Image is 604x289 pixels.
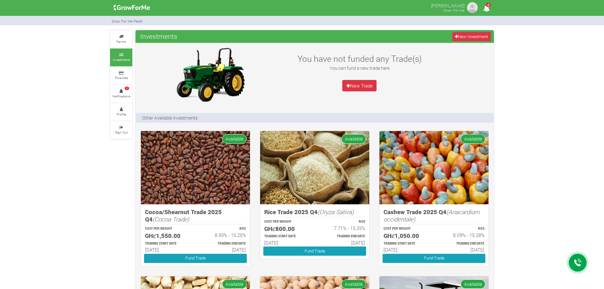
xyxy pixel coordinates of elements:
[153,215,189,223] i: (Cocoa Trade)
[110,103,132,121] a: Profile
[171,46,250,103] img: growforme image
[341,134,366,143] span: Available
[486,3,491,7] span: 4
[263,246,366,256] a: Fund Trade
[141,131,250,204] img: growforme image
[112,94,130,98] small: Notifications
[384,208,480,223] i: (Anacardium occidentale)
[291,65,428,71] p: You can fund a new trade here
[342,80,377,91] a: New Trade
[113,57,130,62] small: Investments
[320,234,365,239] p: Estimated Trading End Date
[145,247,190,253] h6: [DATE]
[384,227,428,231] p: COST PER WEIGHT
[431,1,464,9] p: [PERSON_NAME]
[144,254,247,263] a: Fund Trade
[341,279,366,289] span: Available
[222,279,247,289] span: Available
[115,76,128,80] small: Finances
[264,240,309,246] h6: [DATE]
[440,241,484,246] p: Estimated Trading End Date
[440,232,484,238] h6: 8.09% - 15.28%
[384,208,484,223] h5: Cashew Trade 2025 Q4
[480,1,493,16] i: Notifications
[461,134,485,143] span: Available
[318,208,354,216] i: (Oryza Sativa)
[142,115,198,121] p: Other Available Investments
[116,39,126,44] small: Farms
[384,232,428,240] h5: GHȼ1,050.00
[145,208,246,223] h5: Cocoa/Shearnut Trade 2025 Q4
[145,227,190,231] p: COST PER WEIGHT
[461,279,485,289] span: Available
[111,1,152,14] img: growforme image
[291,54,428,64] h3: You have not funded any Trade(s)
[110,67,132,84] a: Finances
[320,240,365,246] h6: [DATE]
[264,208,365,216] h5: Rice Trade 2025 Q4
[112,19,142,23] small: Grow For Me Panel
[452,32,491,41] a: New Investment
[201,247,246,253] h6: [DATE]
[139,30,179,43] span: Investments
[110,30,132,48] a: Farms
[480,6,493,12] a: 4
[264,225,309,233] h5: GHȼ800.00
[115,130,128,135] small: Sign Out
[260,131,369,204] img: growforme image
[440,247,484,253] h6: [DATE]
[466,1,479,14] img: growforme image
[440,227,484,231] p: ROS
[110,121,132,139] a: Sign Out
[201,227,246,231] p: ROS
[110,49,132,66] a: Investments
[117,112,126,116] small: Profile
[264,234,309,239] p: Estimated Trading Start Date
[384,247,428,253] h6: [DATE]
[125,87,129,90] span: 4
[264,220,309,224] p: COST PER WEIGHT
[222,134,247,143] span: Available
[383,254,485,263] a: Fund Trade
[379,131,489,204] img: growforme image
[201,241,246,246] p: Estimated Trading End Date
[145,232,190,240] h5: GHȼ1,550.00
[145,241,190,246] p: Estimated Trading Start Date
[320,220,365,224] p: ROS
[320,225,365,231] h6: 7.71% - 15.25%
[384,241,428,246] p: Estimated Trading Start Date
[110,85,132,102] a: 4 Notifications
[201,232,246,238] h6: 8.93% - 15.25%
[443,8,464,13] small: Grow For Me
